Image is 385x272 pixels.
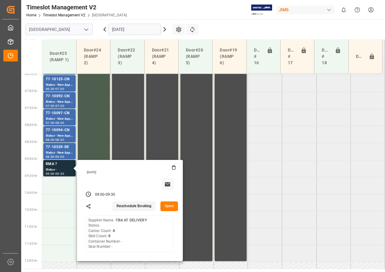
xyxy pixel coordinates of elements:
div: 77-10125-CN [46,76,73,82]
span: 11:30 Hr [25,242,37,245]
a: Home [26,13,36,17]
b: TBA AT DELIVERY [116,218,147,222]
button: Help Center [350,3,364,17]
div: Timeslot Management V2 [26,3,127,12]
span: 12:00 Hr [25,259,37,262]
div: 77-10539-DE [46,144,73,150]
div: Door#21 (RAMP 4) [150,45,173,68]
input: Type to search/select [25,24,93,35]
b: 8 [108,234,110,238]
div: 08:30 [46,155,54,158]
div: 08:00 [46,138,54,141]
div: Door#19 (RAMP 6) [217,45,241,68]
div: Status - New Appointment [46,133,73,138]
div: Door#25 (RAMP 1) [47,48,71,65]
div: 07:30 [55,104,64,107]
div: Status - New Appointment [46,82,73,88]
div: 77-10094-CN [46,127,73,133]
div: RMA ? [46,161,73,167]
div: JIMS [276,5,334,14]
div: - [54,88,55,90]
div: 77-10092-CN [46,93,73,99]
input: DD-MM-YYYY [108,24,161,35]
div: - [54,121,55,124]
div: 08:30 [55,138,64,141]
a: Timeslot Management V2 [43,13,85,17]
div: - [54,104,55,107]
div: Door#23 [354,51,366,62]
span: 07:00 Hr [25,89,37,93]
span: 06:30 Hr [25,72,37,76]
div: Doors # 17 [285,45,298,68]
div: Door#24 (RAMP 2) [81,45,105,68]
div: Status - [46,167,73,172]
span: 08:30 Hr [25,140,37,144]
div: 07:30 [46,121,54,124]
button: Open [160,201,178,211]
img: Exertis%20JAM%20-%20Email%20Logo.jpg_1722504956.jpg [251,5,272,15]
div: 07:00 [46,104,54,107]
span: 08:00 Hr [25,123,37,127]
b: 8 [113,229,115,233]
div: 07:00 [55,88,64,90]
div: 09:30 [106,192,115,197]
button: JIMS [276,4,337,15]
div: Status - New Appointment [46,99,73,104]
span: 07:30 Hr [25,106,37,110]
div: Status - New Appointment [46,150,73,155]
div: 09:00 [95,192,105,197]
div: Status - New Appointment [46,116,73,121]
div: Supplier Name - Status - Carton Count - Skid Count - Container Number - Seal Number - [88,218,147,250]
div: 09:30 [55,172,64,175]
div: 09:00 [55,155,64,158]
span: 10:30 Hr [25,208,37,211]
div: 08:00 [55,121,64,124]
div: 09:00 [46,172,54,175]
div: - [54,155,55,158]
div: - [54,138,55,141]
div: - [104,192,105,197]
div: Door#22 (RAMP 3) [115,45,139,68]
div: - [54,172,55,175]
span: 09:30 Hr [25,174,37,177]
div: 06:30 [46,88,54,90]
div: [DATE] [85,170,176,174]
button: Reschedule Booking [112,201,156,211]
div: Door#20 (RAMP 5) [183,45,207,68]
span: 10:00 Hr [25,191,37,194]
span: 09:00 Hr [25,157,37,161]
div: Doors # 16 [252,45,264,68]
span: 11:00 Hr [25,225,37,228]
button: open menu [81,25,90,34]
div: 77-10097-CN [46,110,73,116]
button: show 0 new notifications [337,3,350,17]
div: Doors # 18 [319,45,332,68]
